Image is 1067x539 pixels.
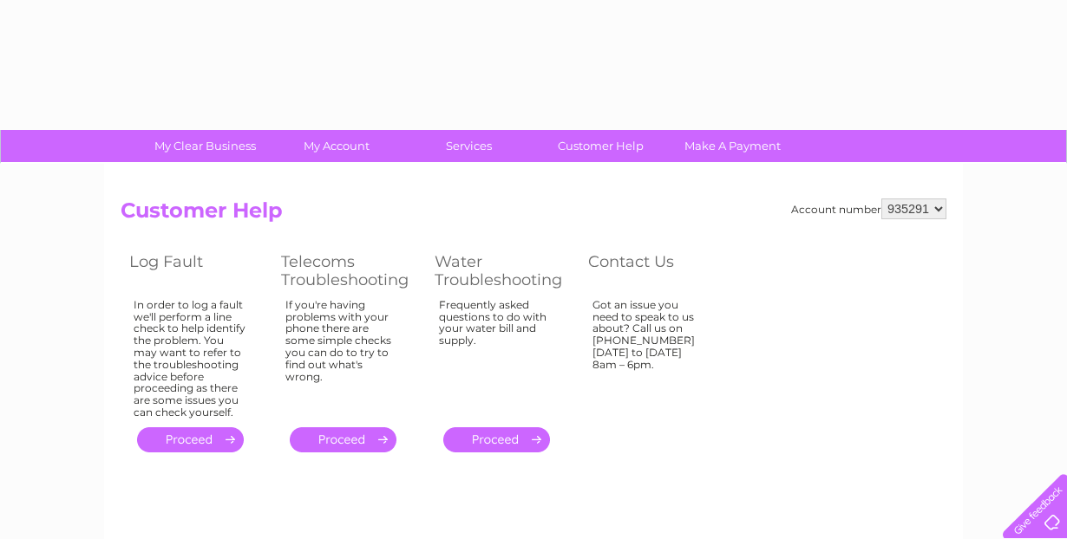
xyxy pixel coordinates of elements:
th: Contact Us [579,248,731,294]
a: Services [397,130,540,162]
th: Log Fault [121,248,272,294]
div: In order to log a fault we'll perform a line check to help identify the problem. You may want to ... [134,299,246,419]
a: . [290,427,396,452]
a: Make A Payment [661,130,804,162]
a: . [137,427,244,452]
a: . [443,427,550,452]
div: Got an issue you need to speak to us about? Call us on [PHONE_NUMBER] [DATE] to [DATE] 8am – 6pm. [592,299,705,412]
a: My Clear Business [134,130,277,162]
th: Water Troubleshooting [426,248,579,294]
th: Telecoms Troubleshooting [272,248,426,294]
div: Account number [791,198,946,219]
a: My Account [265,130,409,162]
div: If you're having problems with your phone there are some simple checks you can do to try to find ... [285,299,400,412]
div: Frequently asked questions to do with your water bill and supply. [439,299,553,412]
h2: Customer Help [121,198,946,231]
a: Customer Help [529,130,672,162]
